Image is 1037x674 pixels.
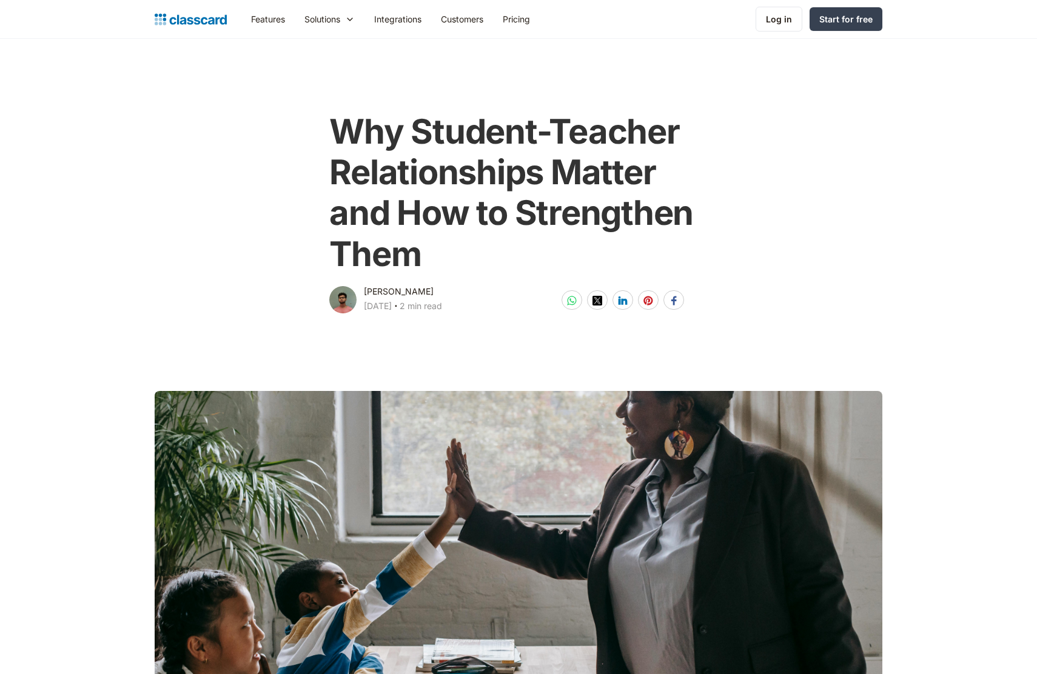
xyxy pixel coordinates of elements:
[400,299,442,313] div: 2 min read
[431,5,493,33] a: Customers
[592,296,602,305] img: twitter-white sharing button
[618,296,628,305] img: linkedin-white sharing button
[364,284,434,299] div: [PERSON_NAME]
[329,112,707,275] h1: Why Student-Teacher Relationships Matter and How to Strengthen Them
[155,11,227,28] a: home
[295,5,364,33] div: Solutions
[819,13,873,25] div: Start for free
[810,7,882,31] a: Start for free
[364,299,392,313] div: [DATE]
[241,5,295,33] a: Features
[643,296,653,305] img: pinterest-white sharing button
[669,296,679,305] img: facebook-white sharing button
[304,13,340,25] div: Solutions
[766,13,792,25] div: Log in
[756,7,802,32] a: Log in
[493,5,540,33] a: Pricing
[392,299,400,316] div: ‧
[364,5,431,33] a: Integrations
[567,296,577,305] img: whatsapp-white sharing button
